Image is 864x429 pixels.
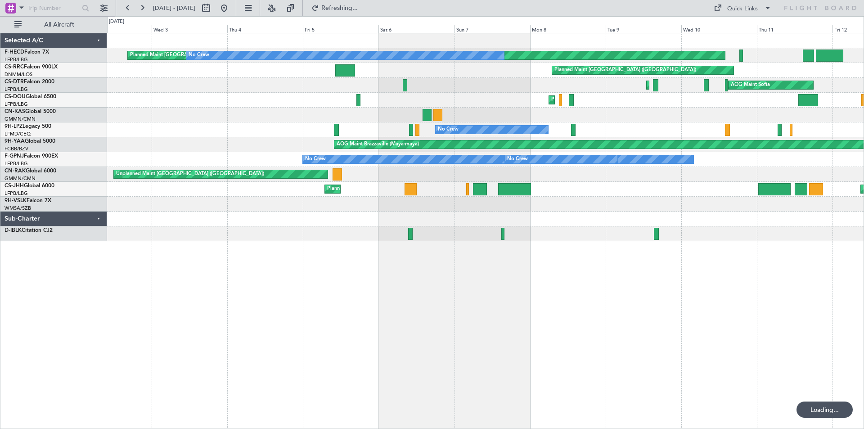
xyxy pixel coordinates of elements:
a: FCBB/BZV [4,145,28,152]
a: LFPB/LBG [4,86,28,93]
a: LFMD/CEQ [4,131,31,137]
span: D-IBLK [4,228,22,233]
a: GMMN/CMN [4,116,36,122]
span: Refreshing... [321,5,359,11]
span: CS-DTR [4,79,24,85]
div: Wed 3 [152,25,227,33]
a: LFPB/LBG [4,160,28,167]
a: F-HECDFalcon 7X [4,50,49,55]
a: LFPB/LBG [4,101,28,108]
div: Tue 2 [76,25,152,33]
a: D-IBLKCitation CJ2 [4,228,53,233]
div: Mon 8 [530,25,606,33]
a: WMSA/SZB [4,205,31,212]
a: 9H-VSLKFalcon 7X [4,198,51,203]
div: Sun 7 [454,25,530,33]
a: LFPB/LBG [4,190,28,197]
div: Thu 4 [227,25,303,33]
button: Refreshing... [307,1,361,15]
div: No Crew [507,153,528,166]
div: Tue 9 [606,25,681,33]
span: [DATE] - [DATE] [153,4,195,12]
span: CS-DOU [4,94,26,99]
span: CN-KAS [4,109,25,114]
a: LFPB/LBG [4,56,28,63]
span: F-HECD [4,50,24,55]
button: Quick Links [709,1,776,15]
span: 9H-VSLK [4,198,27,203]
div: AOG Maint Sofia [731,78,770,92]
span: CS-JHH [4,183,24,189]
input: Trip Number [27,1,79,15]
div: Loading... [796,402,853,418]
div: Unplanned Maint [GEOGRAPHIC_DATA] ([GEOGRAPHIC_DATA]) [116,167,264,181]
div: Planned Maint [GEOGRAPHIC_DATA] ([GEOGRAPHIC_DATA]) [130,49,272,62]
a: 9H-YAAGlobal 5000 [4,139,55,144]
div: No Crew [438,123,459,136]
div: Planned Maint Mugla ([GEOGRAPHIC_DATA]) [649,78,753,92]
a: CS-JHHGlobal 6000 [4,183,54,189]
span: CS-RRC [4,64,24,70]
a: CS-RRCFalcon 900LX [4,64,58,70]
a: F-GPNJFalcon 900EX [4,154,58,159]
div: [DATE] [109,18,124,26]
a: GMMN/CMN [4,175,36,182]
div: Fri 5 [303,25,378,33]
span: All Aircraft [23,22,95,28]
a: CS-DOUGlobal 6500 [4,94,56,99]
a: DNMM/LOS [4,71,32,78]
button: All Aircraft [10,18,98,32]
div: No Crew [189,49,209,62]
div: Sat 6 [378,25,454,33]
a: 9H-LPZLegacy 500 [4,124,51,129]
a: CS-DTRFalcon 2000 [4,79,54,85]
div: Thu 11 [757,25,832,33]
div: Planned Maint [GEOGRAPHIC_DATA] ([GEOGRAPHIC_DATA]) [554,63,696,77]
div: No Crew [305,153,326,166]
div: AOG Maint Brazzaville (Maya-maya) [337,138,419,151]
span: F-GPNJ [4,154,24,159]
span: CN-RAK [4,168,26,174]
div: Planned Maint [GEOGRAPHIC_DATA] ([GEOGRAPHIC_DATA]) [551,93,693,107]
span: 9H-LPZ [4,124,22,129]
span: 9H-YAA [4,139,25,144]
div: Quick Links [727,5,758,14]
div: Wed 10 [681,25,757,33]
a: CN-KASGlobal 5000 [4,109,56,114]
div: Planned Maint [GEOGRAPHIC_DATA] ([GEOGRAPHIC_DATA]) [327,182,469,196]
a: CN-RAKGlobal 6000 [4,168,56,174]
